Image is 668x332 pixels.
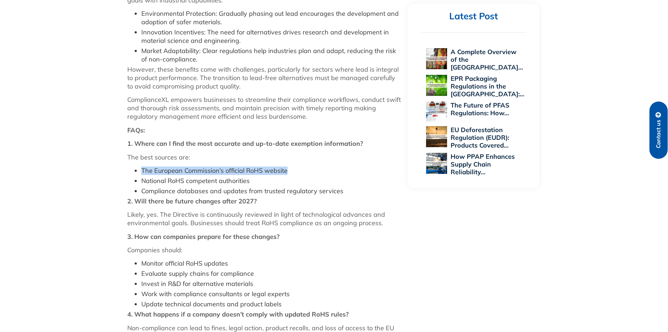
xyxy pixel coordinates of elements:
a: How PPAP Enhances Supply Chain Reliability… [451,152,515,176]
span: Contact us [655,120,662,148]
p: The best sources are: [127,153,401,162]
strong: 4. What happens if a company doesn’t comply with updated RoHS rules? [127,310,349,318]
img: EPR Packaging Regulations in the US: A 2025 Compliance Perspective [426,75,447,96]
li: Evaluate supply chains for compliance [141,269,401,278]
li: Compliance databases and updates from trusted regulatory services [141,187,401,195]
p: ComplianceXL empowers businesses to streamline their compliance workflows, conduct swift and thor... [127,96,401,121]
li: Innovation Incentives: The need for alternatives drives research and development in material scie... [141,28,401,45]
a: EU Deforestation Regulation (EUDR): Products Covered… [451,126,509,149]
strong: 2. Will there be future changes after 2027? [127,197,257,205]
p: Likely, yes. The Directive is continuously reviewed in light of technological advances and enviro... [127,210,401,227]
li: National RoHS competent authorities [141,177,401,185]
strong: 1. Where can I find the most accurate and up-to-date exemption information? [127,139,363,148]
li: Monitor official RoHS updates [141,259,401,268]
li: Invest in R&D for alternative materials [141,280,401,288]
img: A Complete Overview of the EU Personal Protective Equipment Regulation 2016/425 [426,48,447,69]
li: The European Commission’s official RoHS website [141,167,401,175]
img: EU Deforestation Regulation (EUDR): Products Covered and Compliance Essentials [426,126,447,147]
strong: 3. How can companies prepare for these changes? [127,233,279,241]
li: Update technical documents and product labels [141,300,401,308]
h2: Latest Post [421,11,526,22]
li: Work with compliance consultants or legal experts [141,290,401,298]
a: A Complete Overview of the [GEOGRAPHIC_DATA]… [451,48,523,71]
a: The Future of PFAS Regulations: How… [451,101,510,117]
li: Environmental Protection: Gradually phasing out lead encourages the development and adoption of s... [141,9,401,26]
img: The Future of PFAS Regulations: How 2025 Will Reshape Global Supply Chains [426,102,447,123]
p: Companies should: [127,246,401,254]
img: How PPAP Enhances Supply Chain Reliability Across Global Industries [426,153,447,174]
strong: FAQs: [127,126,145,134]
a: EPR Packaging Regulations in the [GEOGRAPHIC_DATA]:… [451,74,524,98]
li: Market Adaptability: Clear regulations help industries plan and adapt, reducing the risk of non-c... [141,47,401,64]
p: However, these benefits come with challenges, particularly for sectors where lead is integral to ... [127,65,401,91]
a: Contact us [649,102,668,159]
